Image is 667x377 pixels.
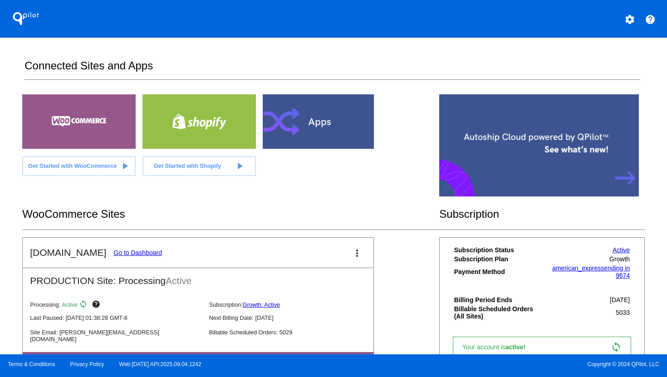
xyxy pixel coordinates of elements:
th: Billing Period Ends [454,296,542,304]
mat-icon: settings [624,14,635,25]
p: Processing: [30,300,201,311]
mat-icon: play_arrow [119,161,130,171]
a: Get Started with Shopify [142,156,256,176]
span: 5033 [616,309,630,316]
span: Active [166,275,191,286]
span: Get Started with Shopify [154,162,221,169]
h2: WooCommerce Sites [22,208,439,220]
p: Next Billing Date: [DATE] [209,314,381,321]
mat-icon: sync [611,342,622,353]
th: Payment Method [454,264,542,279]
span: Growth [609,255,630,263]
p: Site Email: [PERSON_NAME][EMAIL_ADDRESS][DOMAIN_NAME] [30,329,201,343]
a: Growth: Active [243,301,280,308]
a: Active [613,246,630,254]
mat-icon: help [92,300,103,311]
h2: Connected Sites and Apps [25,59,640,80]
a: Web:[DATE] API:2025.09.04.1242 [119,361,201,367]
span: american_express [552,264,604,272]
mat-icon: play_arrow [234,161,245,171]
th: Subscription Plan [454,255,542,263]
a: Get Started with WooCommerce [22,156,136,176]
mat-icon: more_vert [352,248,363,259]
span: Get Started with WooCommerce [28,162,117,169]
a: Terms & Conditions [8,361,55,367]
h2: PRODUCTION Site: Processing [23,268,373,286]
mat-icon: help [645,14,656,25]
p: Subscription: [209,301,381,308]
h2: Subscription [439,208,645,220]
span: Your account is [462,343,535,351]
p: Last Paused: [DATE] 01:38:28 GMT-8 [30,314,201,321]
a: Your account isactive! sync [453,337,631,357]
span: active! [505,343,530,351]
span: Active [62,301,78,308]
p: Billable Scheduled Orders: 5029 [209,329,381,336]
a: american_expressending in 9674 [552,264,630,279]
th: Billable Scheduled Orders (All Sites) [454,305,542,320]
a: Go to Dashboard [113,249,162,256]
mat-icon: sync [79,300,90,311]
span: [DATE] [610,296,630,304]
h2: [DOMAIN_NAME] [30,247,106,258]
th: Subscription Status [454,246,542,254]
a: Privacy Policy [70,361,104,367]
span: Copyright © 2024 QPilot, LLC [341,361,659,367]
h1: QPilot [8,10,44,28]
